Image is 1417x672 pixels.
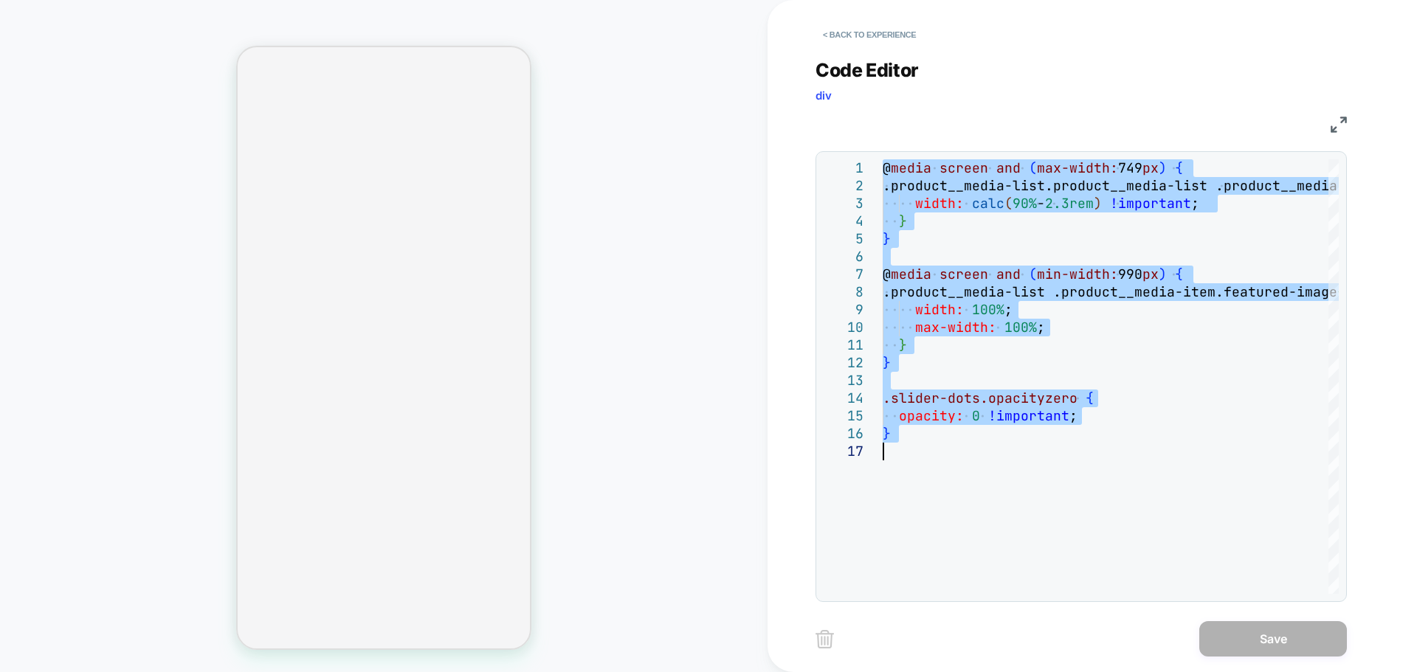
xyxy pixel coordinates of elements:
[1272,177,1378,194] span: t__media-item
[824,195,863,212] div: 3
[1004,319,1037,336] span: 100%
[972,301,1004,318] span: 100%
[996,266,1021,283] span: and
[1142,159,1159,176] span: px
[824,177,863,195] div: 2
[940,159,988,176] span: screen
[1069,407,1078,424] span: ;
[1118,159,1142,176] span: 749
[1272,283,1337,300] span: ed-image
[899,212,907,229] span: }
[1037,159,1118,176] span: max-width:
[816,630,834,648] img: delete
[824,354,863,372] div: 12
[1004,195,1013,212] span: (
[1029,266,1037,283] span: (
[883,177,1272,194] span: .product__media-list.product__media-list .produc
[824,407,863,425] div: 15
[824,301,863,319] div: 9
[1029,159,1037,176] span: (
[824,266,863,283] div: 7
[1191,195,1199,212] span: ;
[1175,266,1183,283] span: {
[972,195,1004,212] span: calc
[988,407,1069,424] span: !important
[1175,159,1183,176] span: {
[1086,389,1094,406] span: {
[972,407,980,424] span: 0
[915,301,964,318] span: width:
[1013,195,1037,212] span: 90%
[1110,195,1191,212] span: !important
[816,89,832,103] span: div
[824,389,863,407] div: 14
[1331,117,1347,133] img: fullscreen
[824,283,863,301] div: 8
[1037,195,1045,212] span: -
[1159,159,1167,176] span: )
[1142,266,1159,283] span: px
[824,372,863,389] div: 13
[816,23,923,46] button: < Back to experience
[883,159,891,176] span: @
[915,319,996,336] span: max-width:
[1118,266,1142,283] span: 990
[899,336,907,353] span: }
[824,248,863,266] div: 6
[883,425,891,442] span: }
[883,266,891,283] span: @
[883,354,891,371] span: }
[1159,266,1167,283] span: )
[824,443,863,460] div: 17
[1199,621,1347,657] button: Save
[1094,195,1102,212] span: )
[883,389,1078,406] span: .slider-dots.opacityzero
[816,59,919,81] span: Code Editor
[1037,319,1045,336] span: ;
[824,336,863,354] div: 11
[940,266,988,283] span: screen
[883,283,1272,300] span: .product__media-list .product__media-item.featur
[1045,195,1094,212] span: 2.3rem
[1004,301,1013,318] span: ;
[824,319,863,336] div: 10
[1037,266,1118,283] span: min-width:
[891,266,931,283] span: media
[824,425,863,443] div: 16
[899,407,964,424] span: opacity:
[891,159,931,176] span: media
[824,159,863,177] div: 1
[996,159,1021,176] span: and
[883,230,891,247] span: }
[915,195,964,212] span: width:
[824,230,863,248] div: 5
[824,212,863,230] div: 4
